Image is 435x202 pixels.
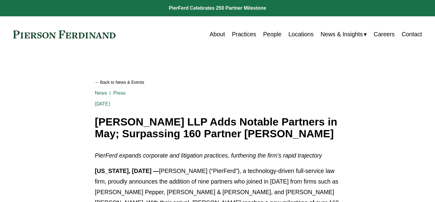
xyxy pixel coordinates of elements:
em: PierFerd expands corporate and litigation practices, furthering the firm’s rapid trajectory [95,152,322,159]
a: Back to News & Events [95,77,340,88]
a: Contact [402,28,422,40]
span: News & Insights [321,29,363,40]
a: People [263,28,282,40]
strong: [US_STATE], [DATE] — [95,168,159,174]
a: folder dropdown [321,28,367,40]
a: Careers [374,28,395,40]
a: Practices [232,28,256,40]
a: News [95,90,107,96]
span: [DATE] [95,101,110,107]
a: Locations [288,28,313,40]
h1: [PERSON_NAME] LLP Adds Notable Partners in May; Surpassing 160 Partner [PERSON_NAME] [95,116,340,139]
a: About [209,28,225,40]
a: Press [113,90,126,96]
